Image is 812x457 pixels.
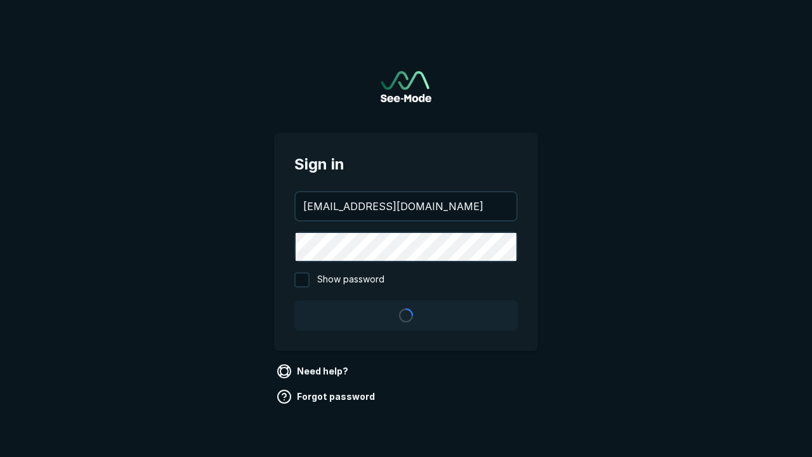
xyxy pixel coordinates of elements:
span: Sign in [294,153,518,176]
span: Show password [317,272,384,288]
input: your@email.com [296,192,516,220]
a: Forgot password [274,387,380,407]
a: Go to sign in [381,71,431,102]
a: Need help? [274,361,353,381]
img: See-Mode Logo [381,71,431,102]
